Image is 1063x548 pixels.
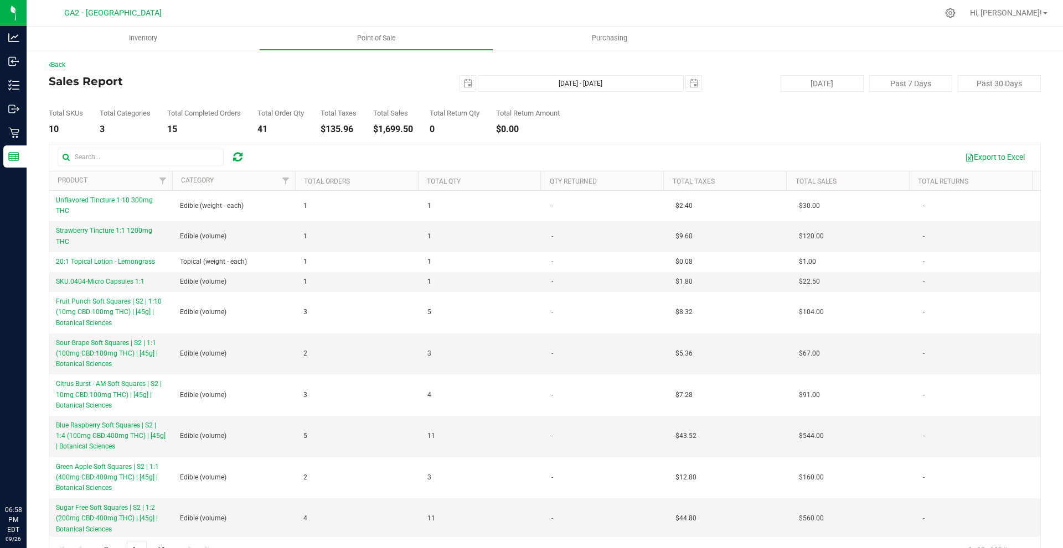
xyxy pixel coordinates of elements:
span: $43.52 [675,431,696,441]
span: - [551,390,553,400]
span: 3 [427,472,431,483]
a: Category [181,176,214,184]
span: - [923,513,925,524]
p: 06:58 PM EDT [5,505,22,535]
span: - [551,307,553,317]
span: select [686,76,701,91]
a: Back [49,61,65,69]
a: Filter [277,171,295,190]
a: Qty Returned [550,178,597,185]
span: $120.00 [799,231,824,242]
span: $0.08 [675,257,693,267]
span: - [551,348,553,359]
a: Purchasing [493,27,726,50]
span: $8.32 [675,307,693,317]
div: 41 [257,125,304,134]
div: 10 [49,125,83,134]
a: Total Qty [427,178,461,185]
span: 2 [303,348,307,359]
div: Total Sales [373,109,413,117]
span: 3 [303,307,307,317]
span: Edible (volume) [180,513,226,524]
inline-svg: Inbound [8,56,19,67]
span: $1.00 [799,257,816,267]
div: Total Return Qty [430,109,479,117]
span: 11 [427,513,435,524]
span: 1 [427,257,431,267]
span: 5 [427,307,431,317]
span: $544.00 [799,431,824,441]
a: Product [58,176,87,184]
div: Total Categories [100,109,151,117]
span: - [551,201,553,211]
span: - [923,276,925,287]
inline-svg: Analytics [8,32,19,43]
button: Past 30 Days [958,75,1041,92]
span: Purchasing [577,33,642,43]
button: [DATE] [781,75,864,92]
span: $104.00 [799,307,824,317]
a: Total Returns [918,178,968,185]
h4: Sales Report [49,75,379,87]
span: 1 [427,201,431,211]
span: Edible (weight - each) [180,201,244,211]
span: - [551,231,553,242]
inline-svg: Reports [8,151,19,162]
div: $0.00 [496,125,560,134]
span: - [923,431,925,441]
span: 1 [303,276,307,287]
span: $560.00 [799,513,824,524]
span: - [923,307,925,317]
div: 3 [100,125,151,134]
div: Total Order Qty [257,109,304,117]
span: $5.36 [675,348,693,359]
span: Edible (volume) [180,276,226,287]
span: $2.40 [675,201,693,211]
span: Sour Grape Soft Squares | S2 | 1:1 (100mg CBD:100mg THC) | [45g] | Botanical Sciences [56,339,158,368]
span: - [551,472,553,483]
a: Total Sales [796,178,837,185]
span: - [923,231,925,242]
span: $1.80 [675,276,693,287]
span: - [551,257,553,267]
span: Blue Raspberry Soft Squares | S2 | 1:4 (100mg CBD:400mg THC) | [45g] | Botanical Sciences [56,421,166,450]
span: $9.60 [675,231,693,242]
span: - [923,472,925,483]
span: Strawberry Tincture 1:1 1200mg THC [56,227,152,245]
span: Fruit Punch Soft Squares | S2 | 1:10 (10mg CBD:100mg THC) | [45g] | Botanical Sciences [56,298,162,326]
span: 2 [303,472,307,483]
span: 20:1 Topical Lotion - Lemongrass [56,258,155,265]
span: SKU.0404-Micro Capsules 1:1 [56,278,145,285]
span: $44.80 [675,513,696,524]
input: Search... [58,149,224,165]
span: GA2 - [GEOGRAPHIC_DATA] [64,8,162,18]
iframe: Resource center [11,460,44,493]
span: Edible (volume) [180,307,226,317]
a: Inventory [27,27,260,50]
inline-svg: Inventory [8,80,19,91]
a: Point of Sale [260,27,493,50]
span: $91.00 [799,390,820,400]
span: 11 [427,431,435,441]
span: 4 [427,390,431,400]
span: Sugar Free Soft Squares | S2 | 1:2 (200mg CBD:400mg THC) | [45g] | Botanical Sciences [56,504,158,533]
span: Topical (weight - each) [180,257,247,267]
span: 1 [427,231,431,242]
div: Total Completed Orders [167,109,241,117]
span: 5 [303,431,307,441]
button: Export to Excel [958,148,1032,166]
span: - [923,201,925,211]
a: Filter [154,171,172,190]
span: Edible (volume) [180,472,226,483]
a: Total Orders [304,178,350,185]
span: 1 [303,231,307,242]
span: Citrus Burst - AM Soft Squares | S2 | 10mg CBD:100mg THC) | [45g] | Botanical Sciences [56,380,162,409]
span: 1 [427,276,431,287]
span: select [460,76,476,91]
span: Edible (volume) [180,231,226,242]
span: - [923,257,925,267]
span: Edible (volume) [180,390,226,400]
span: 1 [303,257,307,267]
span: 4 [303,513,307,524]
span: - [551,276,553,287]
